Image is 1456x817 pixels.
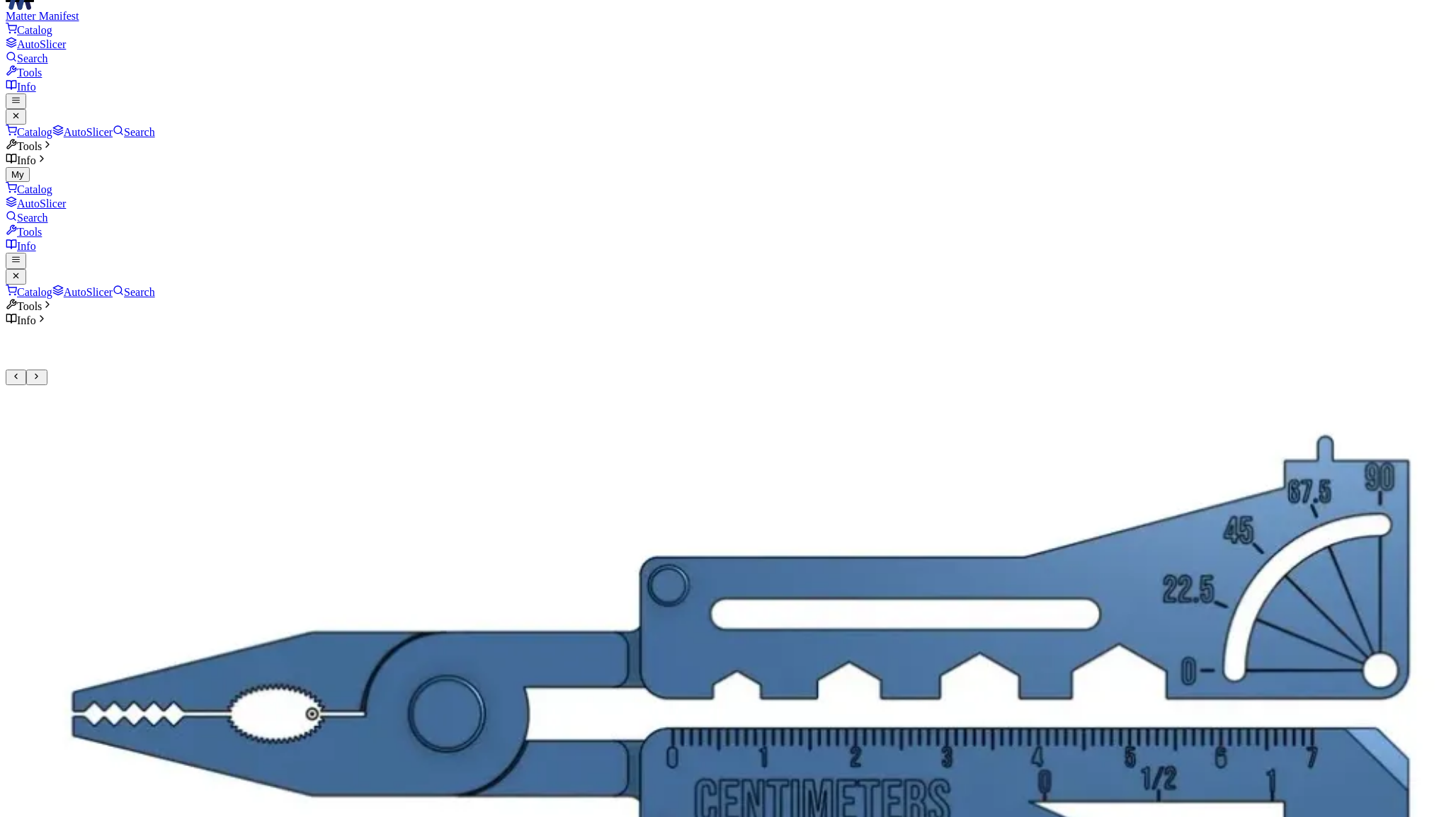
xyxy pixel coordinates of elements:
a: AutoSlicer [6,38,66,50]
a: Info [6,240,36,252]
button: mobile navigation menu [6,253,26,268]
a: Catalog [6,286,52,298]
span: Tools [6,300,42,312]
a: Search [6,212,48,224]
button: My [6,167,30,182]
button: close mobile navigation menu [6,269,26,285]
a: AutoSlicer [6,198,66,210]
a: AutoSlicer [52,286,113,298]
a: Search [113,286,155,298]
a: Catalog [6,24,52,36]
span: Info [6,154,36,166]
a: Catalog [6,183,52,195]
span: Tools [6,140,42,152]
a: Tools [6,226,42,238]
span: Info [6,314,36,326]
span: Matter Manifest [6,10,79,22]
button: close mobile navigation menu [6,109,26,125]
a: Info [6,81,36,93]
a: Catalog [6,126,52,138]
a: AutoSlicer [52,126,113,138]
a: Search [113,126,155,138]
a: Search [6,52,48,64]
a: Tools [6,67,42,79]
button: mobile navigation menu [6,93,26,109]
